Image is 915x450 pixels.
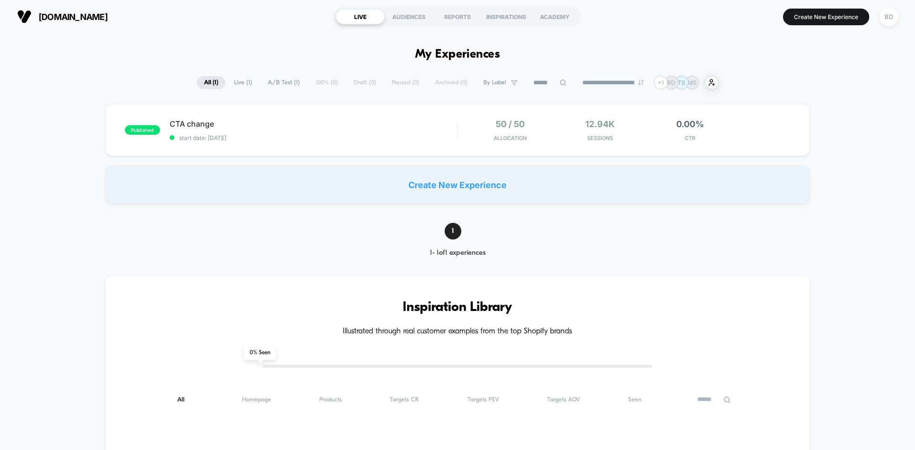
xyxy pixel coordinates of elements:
div: REPORTS [433,9,482,24]
span: Targets AOV [547,396,580,403]
div: 1 - 1 of 1 experiences [412,249,504,257]
span: By Label [483,79,506,86]
span: start date: [DATE] [170,134,457,141]
span: Targets PSV [468,396,499,403]
h4: Illustrated through real customer examples from the top Shopify brands [134,327,781,336]
div: ACADEMY [530,9,579,24]
div: AUDIENCES [385,9,433,24]
span: Allocation [494,135,527,141]
p: TS [678,79,685,86]
span: Seen [628,396,641,403]
span: 12.94k [585,119,615,129]
img: end [638,80,644,85]
div: Create New Experience [105,166,810,204]
span: Live ( 1 ) [227,76,259,89]
span: A/B Test ( 1 ) [261,76,307,89]
h1: My Experiences [415,48,500,61]
span: 1 [445,223,461,240]
div: BD [879,8,898,26]
img: Visually logo [17,10,31,24]
span: Homepage [242,396,271,403]
span: published [125,125,160,135]
span: All ( 1 ) [197,76,225,89]
span: Sessions [558,135,643,141]
span: Targets CR [390,396,419,403]
h3: Inspiration Library [134,300,781,315]
button: Create New Experience [783,9,869,25]
button: BD [876,7,901,27]
div: INSPIRATIONS [482,9,530,24]
span: All [177,396,193,403]
span: [DOMAIN_NAME] [39,12,108,22]
span: CTA change [170,119,457,129]
button: [DOMAIN_NAME] [14,9,111,24]
p: BD [667,79,675,86]
span: Products [319,396,342,403]
span: 50 / 50 [496,119,525,129]
div: LIVE [336,9,385,24]
span: CTR [647,135,732,141]
div: + 1 [654,76,668,90]
span: 0 % Seen [244,346,276,360]
span: 0.00% [676,119,704,129]
p: MS [688,79,697,86]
